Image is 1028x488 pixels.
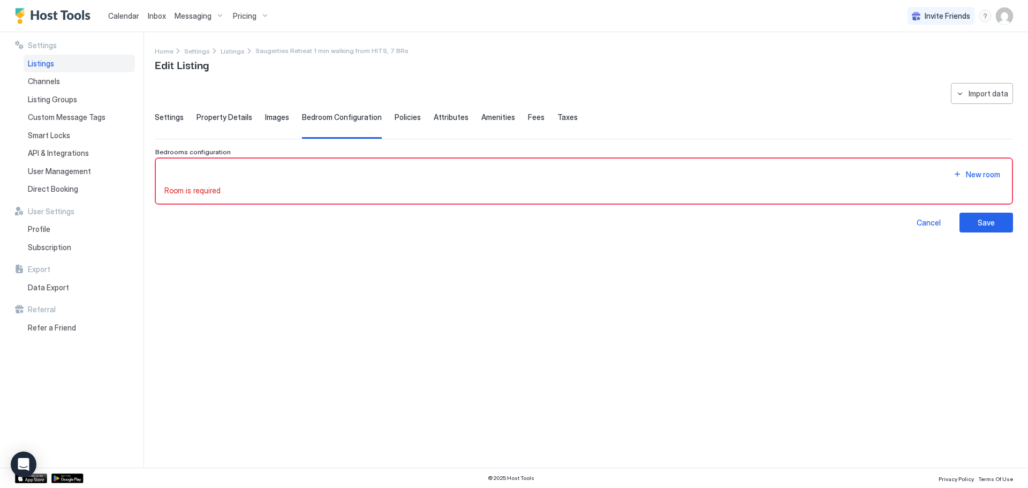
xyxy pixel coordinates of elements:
[108,11,139,20] span: Calendar
[24,126,135,145] a: Smart Locks
[28,95,77,104] span: Listing Groups
[265,112,289,122] span: Images
[255,47,409,55] span: Breadcrumb
[28,224,50,234] span: Profile
[155,56,209,72] span: Edit Listing
[24,55,135,73] a: Listings
[28,167,91,176] span: User Management
[28,131,70,140] span: Smart Locks
[24,180,135,198] a: Direct Booking
[184,45,210,56] a: Settings
[155,45,173,56] div: Breadcrumb
[24,238,135,257] a: Subscription
[221,45,245,56] a: Listings
[11,452,36,477] div: Open Intercom Messenger
[966,169,1000,180] div: New room
[24,108,135,126] a: Custom Message Tags
[28,207,74,216] span: User Settings
[978,217,995,228] div: Save
[24,279,135,297] a: Data Export
[28,184,78,194] span: Direct Booking
[917,217,941,228] div: Cancel
[24,144,135,162] a: API & Integrations
[481,112,515,122] span: Amenities
[184,45,210,56] div: Breadcrumb
[557,112,578,122] span: Taxes
[939,472,974,484] a: Privacy Policy
[978,472,1013,484] a: Terms Of Use
[24,162,135,181] a: User Management
[902,213,955,232] button: Cancel
[28,112,105,122] span: Custom Message Tags
[196,112,252,122] span: Property Details
[978,476,1013,482] span: Terms Of Use
[148,11,166,20] span: Inbox
[979,10,992,22] div: menu
[221,47,245,55] span: Listings
[28,59,54,69] span: Listings
[950,167,1003,182] button: New room
[24,220,135,238] a: Profile
[969,88,1008,99] div: Import data
[28,148,89,158] span: API & Integrations
[28,243,71,252] span: Subscription
[155,112,184,122] span: Settings
[51,474,84,483] a: Google Play Store
[148,10,166,21] a: Inbox
[24,319,135,337] a: Refer a Friend
[221,45,245,56] div: Breadcrumb
[184,47,210,55] span: Settings
[528,112,545,122] span: Fees
[996,7,1013,25] div: User profile
[164,186,221,196] span: Room is required
[28,323,76,333] span: Refer a Friend
[28,283,69,292] span: Data Export
[951,83,1013,104] button: Import data
[24,72,135,91] a: Channels
[28,41,57,50] span: Settings
[15,8,95,24] a: Host Tools Logo
[939,476,974,482] span: Privacy Policy
[302,112,382,122] span: Bedroom Configuration
[175,11,211,21] span: Messaging
[15,474,47,483] a: App Store
[28,77,60,86] span: Channels
[155,47,173,55] span: Home
[155,148,231,156] span: Bedrooms configuration
[108,10,139,21] a: Calendar
[28,265,50,274] span: Export
[488,475,534,482] span: © 2025 Host Tools
[155,45,173,56] a: Home
[434,112,468,122] span: Attributes
[233,11,256,21] span: Pricing
[959,213,1013,232] button: Save
[24,91,135,109] a: Listing Groups
[395,112,421,122] span: Policies
[28,305,56,314] span: Referral
[925,11,970,21] span: Invite Friends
